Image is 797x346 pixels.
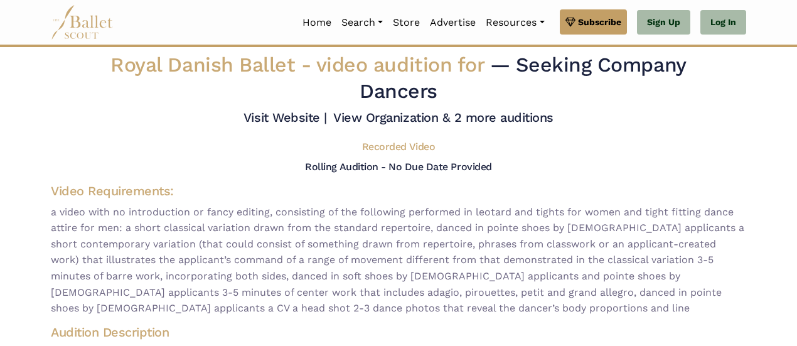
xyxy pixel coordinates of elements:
a: Resources [481,9,549,36]
a: View Organization & 2 more auditions [333,110,554,125]
span: — Seeking Company Dancers [360,53,686,103]
a: Advertise [425,9,481,36]
a: Visit Website | [243,110,327,125]
a: Sign Up [637,10,690,35]
span: Video Requirements: [51,183,174,198]
h4: Audition Description [51,324,746,340]
h5: Rolling Audition - No Due Date Provided [305,161,491,173]
img: gem.svg [565,15,575,29]
a: Store [388,9,425,36]
a: Subscribe [560,9,627,35]
h5: Recorded Video [362,141,435,154]
a: Search [336,9,388,36]
span: Royal Danish Ballet - [110,53,489,77]
a: Log In [700,10,746,35]
a: Home [297,9,336,36]
span: a video with no introduction or fancy editing, consisting of the following performed in leotard a... [51,204,746,316]
span: Subscribe [578,15,621,29]
span: video audition for [316,53,484,77]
